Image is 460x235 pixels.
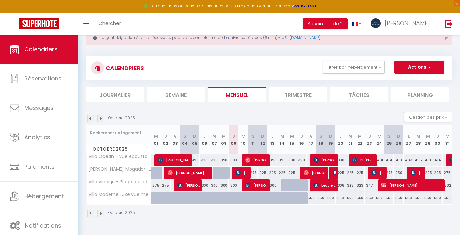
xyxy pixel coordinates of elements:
[336,192,345,204] div: 550
[304,166,326,179] span: [PERSON_NAME]
[307,125,316,154] th: 17
[245,179,268,191] span: [PERSON_NAME]
[271,133,273,139] abbr: L
[294,3,317,9] strong: >>> ICI <<<<
[248,125,258,154] th: 11
[277,167,287,179] div: 225
[374,125,384,154] th: 24
[87,144,151,154] span: Octobre 2025
[229,125,238,154] th: 09
[355,179,365,191] div: 323
[310,133,313,139] abbr: V
[300,133,303,139] abbr: J
[24,45,57,53] span: Calendriers
[446,133,449,139] abbr: V
[277,154,287,166] div: 390
[269,87,327,102] li: Trimestre
[413,154,423,166] div: 455
[108,210,135,216] p: Octobre 2025
[413,192,423,204] div: 550
[219,179,229,191] div: 300
[358,133,362,139] abbr: M
[290,133,294,139] abbr: M
[280,133,284,139] abbr: M
[365,192,374,204] div: 550
[345,179,355,191] div: 323
[336,125,345,154] th: 20
[245,154,268,166] span: [PERSON_NAME]
[384,154,394,166] div: 414
[330,87,388,102] li: Tâches
[336,167,345,179] div: 225
[88,167,152,172] span: [PERSON_NAME] Mogador · [PERSON_NAME] Mogador 5 Suites spacieuses - petit déj
[445,20,453,28] img: logout
[329,133,332,139] abbr: D
[248,167,258,179] div: 275
[261,133,264,139] abbr: D
[433,192,443,204] div: 550
[88,179,152,184] span: Villa Vinaigri - Plage à pieds 👣
[423,167,433,179] div: 225
[94,13,126,35] a: Chercher
[333,166,336,179] span: [PERSON_NAME]
[443,179,452,191] div: 332
[316,125,326,154] th: 18
[303,18,348,29] button: Besoin d'aide ?
[307,192,316,204] div: 550
[267,154,277,166] div: 390
[209,125,219,154] th: 07
[24,192,64,200] span: Hébergement
[394,61,444,74] button: Actions
[280,35,320,40] a: [URL][DOMAIN_NAME]
[190,125,200,154] th: 05
[287,167,297,179] div: 225
[86,87,144,102] li: Journalier
[345,192,355,204] div: 550
[336,179,345,191] div: 308
[345,125,355,154] th: 21
[267,179,277,191] div: 300
[24,104,54,112] span: Messages
[323,61,385,74] button: Filtrer par hébergement
[348,133,352,139] abbr: M
[229,179,238,191] div: 300
[209,154,219,166] div: 390
[200,179,209,191] div: 300
[366,13,438,35] a: ... [PERSON_NAME]
[411,166,423,179] span: [PERSON_NAME]
[384,125,394,154] th: 25
[171,125,180,154] th: 03
[374,154,384,166] div: 431
[388,133,391,139] abbr: S
[371,18,381,28] img: ...
[154,133,158,139] abbr: M
[229,154,238,166] div: 390
[258,125,267,154] th: 12
[190,154,200,166] div: 390
[168,166,210,179] span: [PERSON_NAME]
[24,74,62,82] span: Réservations
[336,154,345,166] div: 390
[161,179,171,191] div: 275
[352,154,375,166] span: DI [PERSON_NAME]
[267,167,277,179] div: 225
[423,154,433,166] div: 431
[277,125,287,154] th: 14
[287,154,297,166] div: 390
[365,125,374,154] th: 23
[433,167,443,179] div: 225
[313,179,336,191] span: Leguier Laetitia
[404,154,413,166] div: 433
[204,133,205,139] abbr: L
[355,125,365,154] th: 22
[404,125,413,154] th: 27
[433,154,443,166] div: 414
[368,133,371,139] abbr: J
[443,125,452,154] th: 31
[208,87,266,102] li: Mensuel
[238,125,248,154] th: 10
[384,192,394,204] div: 550
[433,125,443,154] th: 30
[267,125,277,154] th: 13
[404,112,452,122] button: Gestion des prix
